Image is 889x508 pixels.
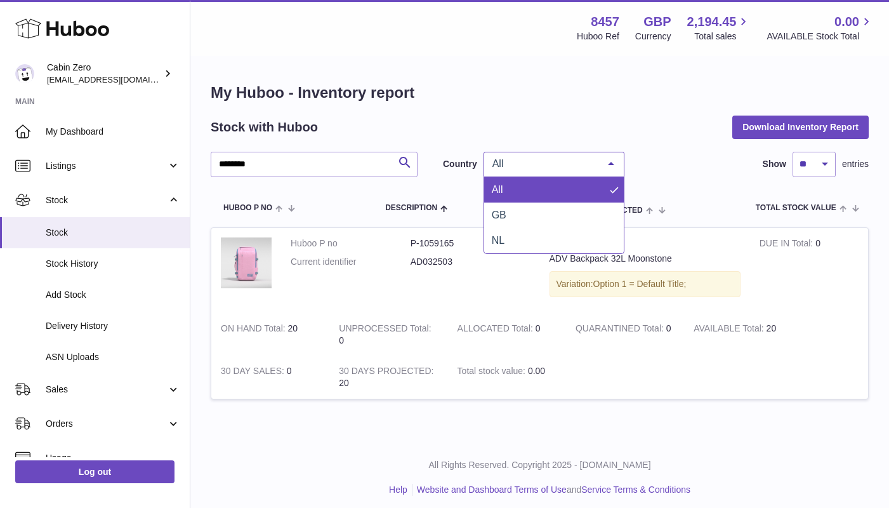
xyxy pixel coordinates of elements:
[201,459,879,471] p: All Rights Reserved. Copyright 2025 - [DOMAIN_NAME]
[46,289,180,301] span: Add Stock
[223,204,272,212] span: Huboo P no
[684,313,802,356] td: 20
[443,158,477,170] label: Country
[46,320,180,332] span: Delivery History
[339,323,431,337] strong: UNPROCESSED Total
[687,13,751,43] a: 2,194.45 Total sales
[46,126,180,138] span: My Dashboard
[339,366,433,379] strong: 30 DAYS PROJECTED
[581,485,690,495] a: Service Terms & Conditions
[46,418,167,430] span: Orders
[489,157,598,170] span: All
[329,356,447,399] td: 20
[47,62,161,86] div: Cabin Zero
[842,158,869,170] span: entries
[46,194,167,206] span: Stock
[46,227,180,239] span: Stock
[643,13,671,30] strong: GBP
[46,384,167,396] span: Sales
[221,366,287,379] strong: 30 DAY SALES
[211,119,318,136] h2: Stock with Huboo
[411,237,530,250] dd: P-1059165
[211,313,329,356] td: 20
[492,210,506,220] span: GB
[550,237,741,253] strong: Description
[767,30,874,43] span: AVAILABLE Stock Total
[15,460,175,483] a: Log out
[834,13,859,30] span: 0.00
[458,323,536,337] strong: ALLOCATED Total
[732,116,869,138] button: Download Inventory Report
[760,238,815,251] strong: DUE IN Total
[576,323,666,337] strong: QUARANTINED Total
[46,258,180,270] span: Stock History
[550,253,741,265] div: ADV Backpack 32L Moonstone
[492,235,504,246] span: NL
[492,184,503,195] span: All
[448,313,566,356] td: 0
[211,83,869,103] h1: My Huboo - Inventory report
[46,452,180,464] span: Usage
[412,484,690,496] li: and
[411,256,530,268] dd: AD032503
[591,13,619,30] strong: 8457
[221,323,288,337] strong: ON HAND Total
[635,30,671,43] div: Currency
[221,237,272,288] img: product image
[750,228,868,313] td: 0
[417,485,567,495] a: Website and Dashboard Terms of Use
[687,13,737,30] span: 2,194.45
[550,271,741,297] div: Variation:
[389,485,407,495] a: Help
[46,351,180,363] span: ASN Uploads
[46,160,167,172] span: Listings
[593,279,687,289] span: Option 1 = Default Title;
[15,64,34,83] img: debbychu@cabinzero.com
[528,366,545,376] span: 0.00
[694,30,751,43] span: Total sales
[211,356,329,399] td: 0
[666,323,671,333] span: 0
[763,158,786,170] label: Show
[767,13,874,43] a: 0.00 AVAILABLE Stock Total
[694,323,766,337] strong: AVAILABLE Total
[291,237,411,250] dt: Huboo P no
[47,74,187,84] span: [EMAIL_ADDRESS][DOMAIN_NAME]
[329,313,447,356] td: 0
[291,256,411,268] dt: Current identifier
[385,204,437,212] span: Description
[577,30,619,43] div: Huboo Ref
[756,204,836,212] span: Total stock value
[458,366,528,379] strong: Total stock value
